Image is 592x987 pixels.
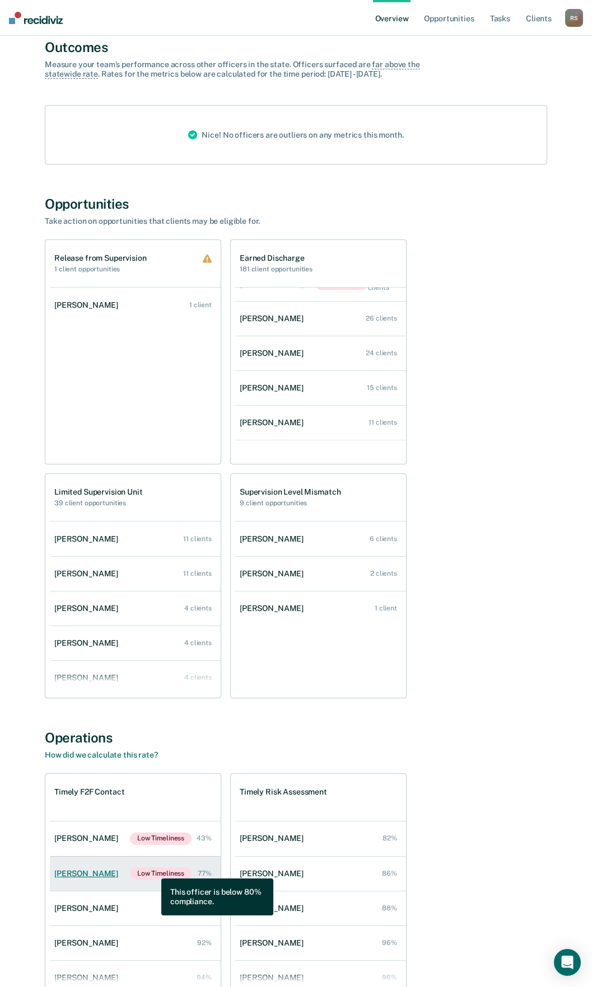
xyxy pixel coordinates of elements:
div: [PERSON_NAME] [240,604,308,613]
div: Measure your team’s performance across other officer s in the state. Officer s surfaced are . Rat... [45,60,437,79]
a: [PERSON_NAME] 4 clients [50,627,221,659]
div: [PERSON_NAME] [240,869,308,878]
a: [PERSON_NAME] 82% [235,822,406,854]
div: [PERSON_NAME] [54,673,123,683]
div: 43% [197,834,212,842]
h1: Limited Supervision Unit [54,487,143,497]
div: Take action on opportunities that clients may be eligible for. [45,217,437,226]
div: [PERSON_NAME] [54,604,123,613]
div: [PERSON_NAME] [240,834,308,843]
div: Nice! No officers are outliers on any metrics this month. [179,106,412,164]
a: [PERSON_NAME] 92% [50,927,221,959]
a: [PERSON_NAME]Low Timeliness 77% [50,856,221,891]
a: [PERSON_NAME] 7 clients [235,441,406,473]
div: 11 clients [183,570,212,577]
div: 94% [197,974,212,981]
div: Opportunities [45,196,547,212]
div: 6 clients [370,535,397,543]
h2: 1 client opportunities [54,265,147,273]
div: [PERSON_NAME] [54,569,123,579]
a: [PERSON_NAME] 4 clients [50,662,221,694]
span: far above the statewide rate [45,60,420,79]
div: 4 clients [184,674,212,681]
div: 1 client [375,604,397,612]
div: [PERSON_NAME] [240,904,308,913]
div: 88% [197,904,212,912]
div: [PERSON_NAME] [240,383,308,393]
div: 77% [198,869,212,877]
a: [PERSON_NAME] 11 clients [50,558,221,590]
div: [PERSON_NAME] [240,973,308,983]
div: [PERSON_NAME] [54,834,123,843]
a: [PERSON_NAME] 6 clients [235,523,406,555]
div: Open Intercom Messenger [554,949,581,976]
div: [PERSON_NAME] [240,349,308,358]
div: 96% [382,974,397,981]
div: Operations [45,730,547,746]
div: 88% [382,904,397,912]
a: [PERSON_NAME] 86% [235,858,406,890]
h2: 181 client opportunities [240,265,313,273]
div: [PERSON_NAME] [240,418,308,427]
a: [PERSON_NAME] 26 clients [235,303,406,335]
a: [PERSON_NAME] 4 clients [50,593,221,624]
div: [PERSON_NAME] [54,938,123,948]
a: [PERSON_NAME] 11 clients [50,523,221,555]
div: 96% [382,939,397,947]
a: How did we calculate this rate? [45,750,158,759]
div: [PERSON_NAME] [240,453,308,462]
a: [PERSON_NAME] 15 clients [235,372,406,404]
div: 7 clients [370,453,397,461]
div: R S [565,9,583,27]
h1: Supervision Level Mismatch [240,487,341,497]
span: Low Timeliness [130,867,192,880]
div: 82% [383,834,397,842]
h2: 39 client opportunities [54,499,143,507]
div: [PERSON_NAME] [54,973,123,983]
h2: 9 client opportunities [240,499,341,507]
div: 2 clients [370,570,397,577]
button: RS [565,9,583,27]
h1: Timely F2F Contact [54,787,124,797]
h1: Release from Supervision [54,253,147,263]
a: [PERSON_NAME] 11 clients [235,407,406,439]
a: [PERSON_NAME] 96% [235,927,406,959]
div: 15 clients [367,384,397,392]
div: [PERSON_NAME] [54,534,123,544]
div: 26 clients [366,314,397,322]
div: [PERSON_NAME] [54,904,123,913]
div: 4 clients [184,639,212,647]
a: [PERSON_NAME] 2 clients [235,558,406,590]
div: [PERSON_NAME] [240,314,308,323]
div: 1 client [189,301,212,309]
div: 4 clients [184,604,212,612]
div: Outcomes [45,39,547,55]
a: [PERSON_NAME] 24 clients [235,337,406,369]
div: 86% [382,869,397,877]
div: [PERSON_NAME] [240,534,308,544]
a: [PERSON_NAME] 88% [235,892,406,924]
h1: Timely Risk Assessment [240,787,327,797]
div: [PERSON_NAME] [54,638,123,648]
h1: Earned Discharge [240,253,313,263]
span: Low Timeliness [130,833,192,845]
img: Recidiviz [9,12,63,24]
div: [PERSON_NAME] [54,869,123,878]
div: 24 clients [366,349,397,357]
a: [PERSON_NAME]Low Timeliness 43% [50,821,221,856]
div: [PERSON_NAME] [240,938,308,948]
a: [PERSON_NAME] 88% [50,892,221,924]
div: [PERSON_NAME] [240,569,308,579]
a: [PERSON_NAME] 1 client [50,289,221,321]
div: 92% [197,939,212,947]
div: 11 clients [183,535,212,543]
a: [PERSON_NAME] 1 client [235,593,406,624]
div: 11 clients [369,419,397,426]
div: [PERSON_NAME] [54,300,123,310]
